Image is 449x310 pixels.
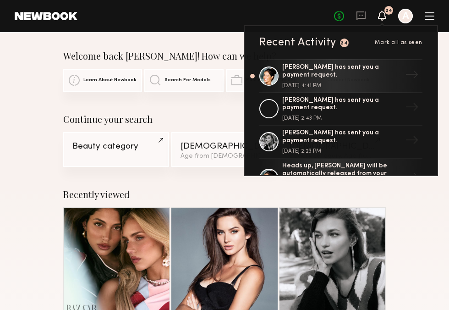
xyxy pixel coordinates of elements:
[282,162,401,185] div: Heads up, [PERSON_NAME] will be automatically released from your option unless booked soon.
[385,8,392,13] div: 24
[282,64,401,79] div: [PERSON_NAME] has sent you a payment request.
[171,132,277,167] a: [DEMOGRAPHIC_DATA] ModelsAge from [DEMOGRAPHIC_DATA].
[282,149,401,154] div: [DATE] 2:23 PM
[398,9,413,23] a: A
[259,93,422,126] a: [PERSON_NAME] has sent you a payment request.[DATE] 2:43 PM→
[63,114,386,125] div: Continue your search
[259,59,422,93] a: [PERSON_NAME] has sent you a payment request.[DATE] 4:41 PM→
[401,64,422,88] div: →
[401,130,422,154] div: →
[144,69,223,92] a: Search For Models
[63,189,386,200] div: Recently viewed
[72,142,160,151] div: Beauty category
[401,166,422,190] div: →
[164,77,211,83] span: Search For Models
[259,126,422,159] a: [PERSON_NAME] has sent you a payment request.[DATE] 2:23 PM→
[375,40,422,45] span: Mark all as seen
[282,116,401,121] div: [DATE] 2:43 PM
[63,50,386,61] div: Welcome back [PERSON_NAME]! How can we help?
[282,129,401,145] div: [PERSON_NAME] has sent you a payment request.
[226,69,305,92] a: Post A Job or Casting
[282,97,401,112] div: [PERSON_NAME] has sent you a payment request.
[63,69,142,92] a: Learn About Newbook
[63,132,169,167] a: Beauty category
[282,83,401,89] div: [DATE] 4:41 PM
[401,97,422,121] div: →
[259,37,336,48] div: Recent Activity
[83,77,137,83] span: Learn About Newbook
[181,153,268,160] div: Age from [DEMOGRAPHIC_DATA].
[259,159,422,199] a: Heads up, [PERSON_NAME] will be automatically released from your option unless booked soon.→
[340,41,348,46] div: 24
[181,142,268,151] div: [DEMOGRAPHIC_DATA] Models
